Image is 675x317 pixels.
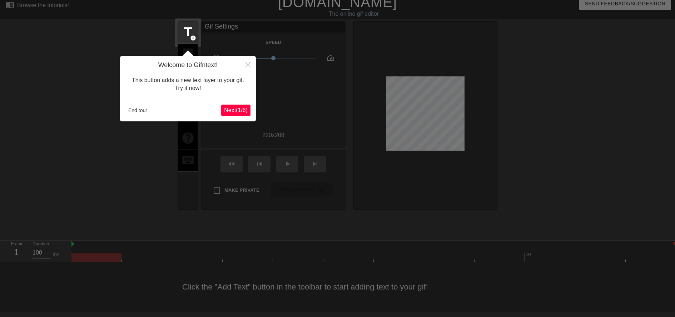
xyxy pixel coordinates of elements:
button: Next [221,105,250,116]
h4: Welcome to Gifntext! [125,61,250,69]
div: This button adds a new text layer to your gif. Try it now! [125,69,250,100]
button: End tour [125,105,150,116]
button: Close [240,56,256,72]
span: Next ( 1 / 6 ) [224,107,248,113]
